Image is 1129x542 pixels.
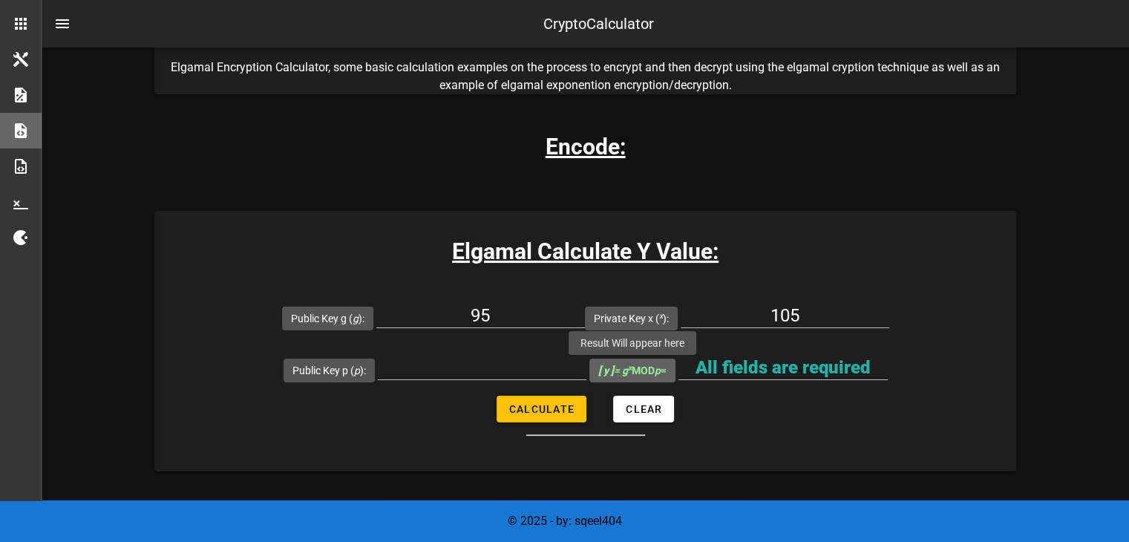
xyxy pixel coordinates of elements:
i: = g [598,365,632,376]
span: Calculate [508,403,575,415]
i: p [655,365,661,376]
div: CryptoCalculator [543,13,654,35]
span: © 2025 - by: sqeel404 [508,514,622,528]
button: nav-menu-toggle [45,6,80,42]
p: Elgamal Encryption Calculator, some basic calculation examples on the process to encrypt and then... [154,59,1016,94]
sup: x [659,311,663,321]
label: Public Key p ( ): [292,363,366,378]
span: Clear [625,403,662,415]
span: MOD = [598,365,667,376]
button: Calculate [497,396,586,422]
h3: Elgamal Calculate Y Value: [154,235,1016,268]
label: Public Key g ( ): [291,311,364,326]
i: p [354,365,360,376]
i: g [353,313,359,324]
sup: x [628,363,632,373]
button: Clear [613,396,674,422]
label: Private Key x ( ): [594,311,669,326]
h3: Encode: [546,130,626,163]
b: [ y ] [598,365,614,376]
